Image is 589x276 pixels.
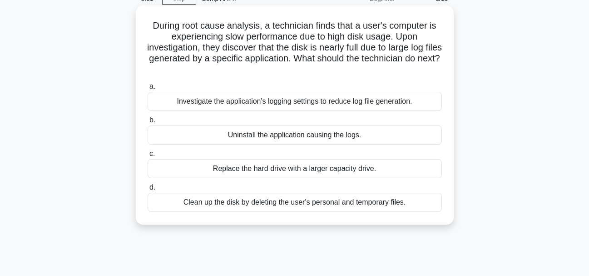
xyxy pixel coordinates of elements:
[149,82,155,90] span: a.
[148,159,442,178] div: Replace the hard drive with a larger capacity drive.
[148,92,442,111] div: Investigate the application's logging settings to reduce log file generation.
[148,125,442,145] div: Uninstall the application causing the logs.
[149,183,155,191] span: d.
[149,116,155,124] span: b.
[149,150,155,157] span: c.
[147,20,443,75] h5: During root cause analysis, a technician finds that a user's computer is experiencing slow perfor...
[148,193,442,212] div: Clean up the disk by deleting the user's personal and temporary files.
